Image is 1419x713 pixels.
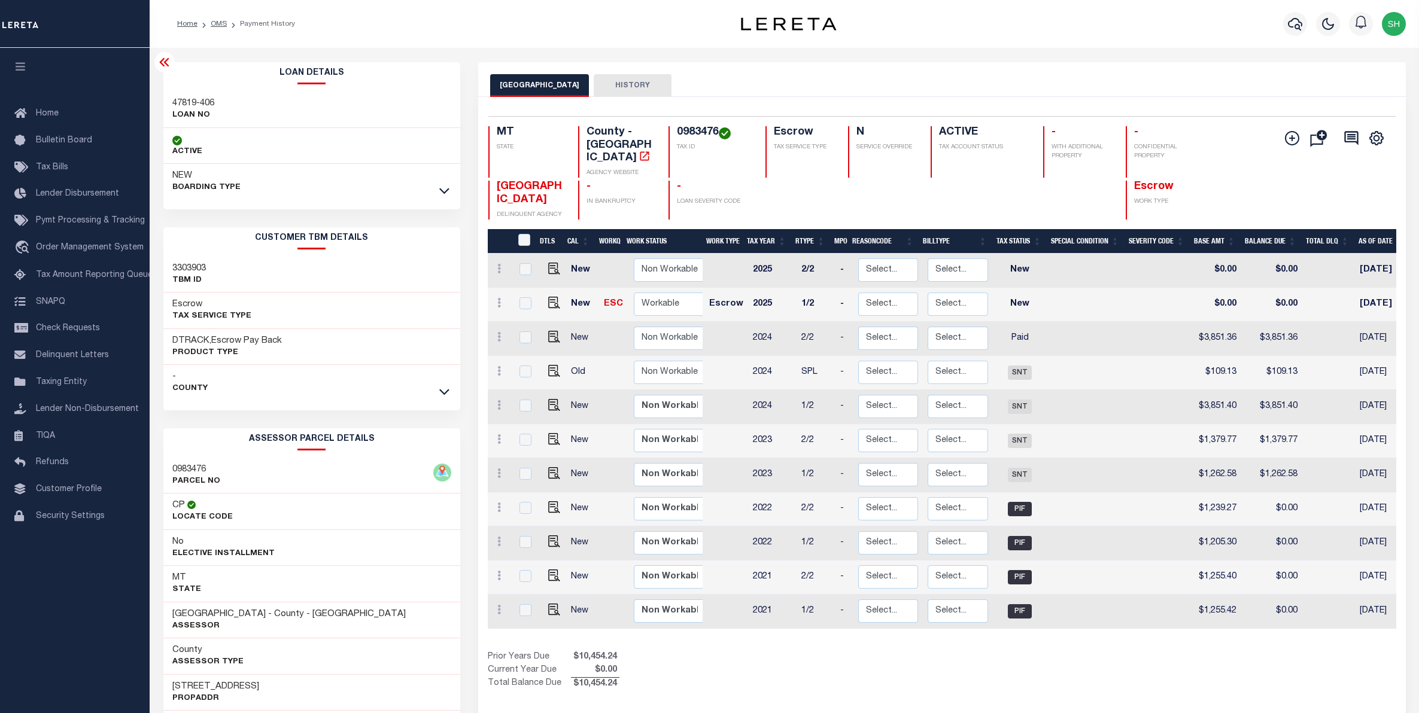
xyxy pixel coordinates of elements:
[172,511,233,523] p: Locate Code
[163,428,461,450] h2: ASSESSOR PARCEL DETAILS
[172,335,282,347] h3: DTRACK,Escrow Pay Back
[227,19,295,29] li: Payment History
[1241,526,1302,560] td: $0.00
[1355,390,1410,424] td: [DATE]
[1190,322,1241,356] td: $3,851.36
[748,356,797,390] td: 2024
[1046,229,1124,254] th: Special Condition: activate to sort column ascending
[172,146,202,158] p: ACTIVE
[488,664,571,677] td: Current Year Due
[704,288,748,322] td: Escrow
[1355,254,1410,288] td: [DATE]
[172,476,220,487] p: PARCEL NO
[587,181,591,192] span: -
[835,254,853,288] td: -
[490,74,589,97] button: [GEOGRAPHIC_DATA]
[1190,526,1241,560] td: $1,205.30
[594,229,622,254] th: WorkQ
[835,390,853,424] td: -
[36,351,109,359] span: Delinquent Letters
[36,405,139,413] span: Lender Non-Disbursement
[36,217,145,225] span: Pymt Processing & Tracking
[742,229,791,254] th: Tax Year: activate to sort column ascending
[1134,127,1138,138] span: -
[797,492,835,526] td: 2/2
[1008,604,1032,618] span: PIF
[1355,458,1410,492] td: [DATE]
[1190,458,1241,492] td: $1,262.58
[1008,468,1032,482] span: SNT
[1355,492,1410,526] td: [DATE]
[587,197,654,206] p: IN BANKRUPTCY
[1052,143,1111,161] p: WITH ADDITIONAL PROPERTY
[829,229,847,254] th: MPO
[566,254,599,288] td: New
[748,492,797,526] td: 2022
[1355,288,1410,322] td: [DATE]
[1241,356,1302,390] td: $109.13
[748,254,797,288] td: 2025
[835,424,853,458] td: -
[622,229,703,254] th: Work Status
[36,271,153,279] span: Tax Amount Reporting Queue
[497,181,562,205] span: [GEOGRAPHIC_DATA]
[1190,560,1241,595] td: $1,255.40
[797,424,835,458] td: 2/2
[1190,254,1241,288] td: $0.00
[835,492,853,526] td: -
[566,458,599,492] td: New
[172,170,241,182] h3: NEW
[1241,322,1302,356] td: $3,851.36
[1190,595,1241,629] td: $1,255.42
[566,390,599,424] td: New
[701,229,742,254] th: Work Type
[566,595,599,629] td: New
[1008,570,1032,584] span: PIF
[566,560,599,595] td: New
[1134,197,1201,206] p: WORK TYPE
[1241,458,1302,492] td: $1,262.58
[566,492,599,526] td: New
[835,560,853,595] td: -
[939,126,1029,139] h4: ACTIVE
[36,378,87,386] span: Taxing Entity
[797,254,835,288] td: 2/2
[748,595,797,629] td: 2021
[566,288,599,322] td: New
[797,322,835,356] td: 2/2
[511,229,535,254] th: &nbsp;
[992,229,1046,254] th: Tax Status: activate to sort column ascending
[1008,400,1032,414] span: SNT
[939,143,1029,152] p: TAX ACCOUNT STATUS
[36,297,65,306] span: SNAPQ
[748,526,797,560] td: 2022
[172,383,208,395] p: County
[36,485,102,493] span: Customer Profile
[172,97,214,109] h3: 47819-406
[748,424,797,458] td: 2023
[791,229,829,254] th: RType: activate to sort column ascending
[835,288,853,322] td: -
[36,243,144,252] span: Order Management System
[797,288,835,322] td: 1/2
[797,526,835,560] td: 1/2
[1241,492,1302,526] td: $0.00
[797,390,835,424] td: 1/2
[172,310,251,322] p: Tax Service Type
[211,20,227,28] a: OMS
[488,677,571,690] td: Total Balance Due
[1190,356,1241,390] td: $109.13
[177,20,197,28] a: Home
[835,356,853,390] td: -
[172,608,406,620] h3: [GEOGRAPHIC_DATA] - County - [GEOGRAPHIC_DATA]
[993,254,1047,288] td: New
[36,324,100,333] span: Check Requests
[587,126,654,165] h4: County - [GEOGRAPHIC_DATA]
[748,560,797,595] td: 2021
[797,458,835,492] td: 1/2
[1189,229,1240,254] th: Base Amt: activate to sort column ascending
[1241,595,1302,629] td: $0.00
[172,681,259,693] h3: [STREET_ADDRESS]
[1355,526,1410,560] td: [DATE]
[172,275,206,287] p: TBM ID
